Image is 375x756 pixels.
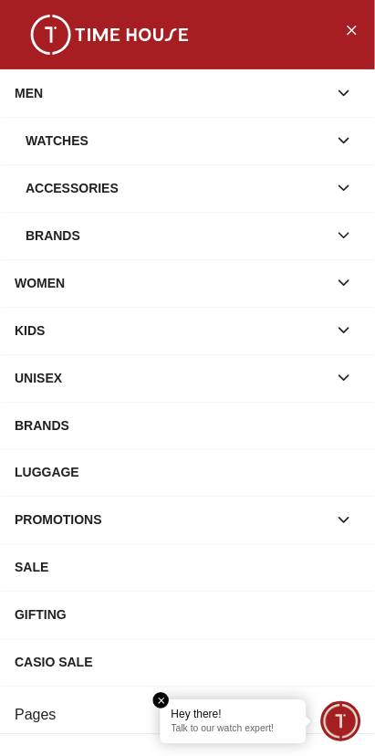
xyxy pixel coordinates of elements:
[15,457,360,489] div: LUGGAGE
[15,77,328,110] div: MEN
[15,409,360,442] div: BRANDS
[321,702,361,742] div: Chat Widget
[15,267,328,299] div: WOMEN
[15,551,360,584] div: SALE
[153,693,170,709] em: Close tooltip
[172,708,296,722] div: Hey there!
[337,15,366,44] button: Close Menu
[15,646,360,679] div: CASIO SALE
[18,15,201,55] img: ...
[26,219,328,252] div: Brands
[15,504,328,537] div: PROMOTIONS
[15,362,328,394] div: UNISEX
[15,599,360,632] div: GIFTING
[26,172,328,205] div: Accessories
[26,124,328,157] div: Watches
[172,724,296,737] p: Talk to our watch expert!
[15,314,328,347] div: KIDS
